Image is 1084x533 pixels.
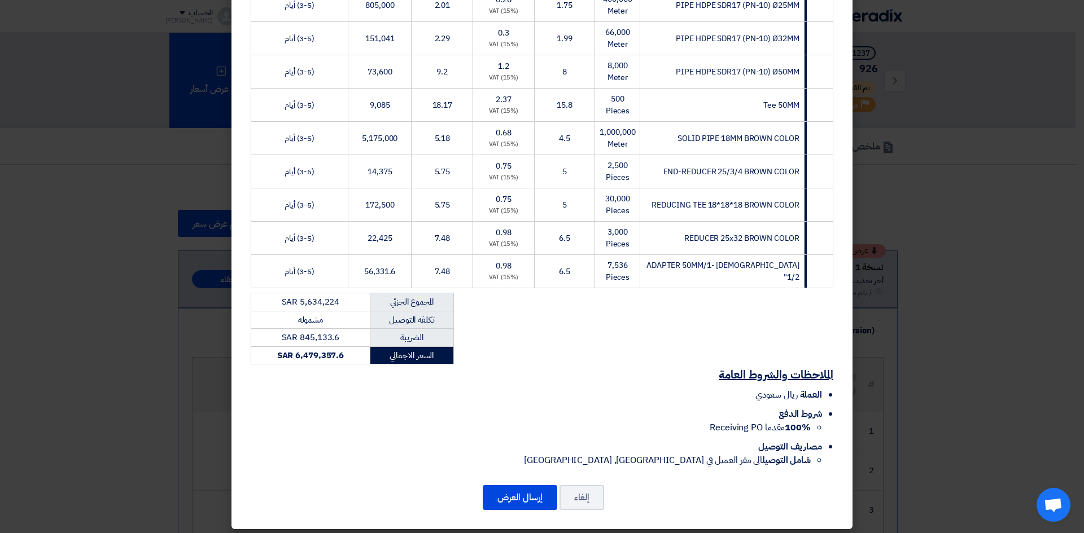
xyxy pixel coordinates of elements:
span: 2.37 [496,94,512,105]
strong: SAR 6,479,357.6 [277,349,344,362]
span: 66,000 Meter [605,27,630,50]
span: مقدما Receiving PO [710,421,811,434]
span: 5 [562,166,567,178]
button: إلغاء [560,485,604,510]
span: 14,375 [368,166,392,178]
div: (15%) VAT [478,140,530,149]
span: 1,000,000 Meter [600,126,635,150]
span: 6.5 [559,232,570,244]
span: 3,000 Pieces [606,226,630,250]
td: السعر الاجمالي [370,346,453,364]
span: (3-5) أيام [285,99,314,111]
span: 5.75 [435,199,451,211]
span: 18.17 [432,99,453,111]
td: المجموع الجزئي [370,293,453,311]
span: (3-5) أيام [285,133,314,144]
li: الى مقر العميل في [GEOGRAPHIC_DATA], [GEOGRAPHIC_DATA] [251,453,811,467]
span: 7.48 [435,266,451,277]
td: SAR 5,634,224 [251,293,370,311]
span: العملة [800,388,822,402]
span: PIPE HDPE SDR17 (PN-10) Ø50MM [676,66,799,78]
div: (15%) VAT [478,206,530,216]
strong: 100% [785,421,811,434]
span: 0.3 [498,27,509,39]
u: الملاحظات والشروط العامة [719,366,833,383]
span: 7.48 [435,232,451,244]
td: الضريبة [370,329,453,347]
span: PIPE HDPE SDR17 (PN-10) Ø32MM [676,33,799,45]
span: (3-5) أيام [285,66,314,78]
span: 0.98 [496,227,512,239]
span: 73,600 [368,66,392,78]
span: (3-5) أيام [285,199,314,211]
span: 6.5 [559,266,570,277]
span: SAR 845,133.6 [282,331,340,343]
div: (15%) VAT [478,40,530,50]
div: (15%) VAT [478,273,530,283]
span: (3-5) أيام [285,266,314,277]
span: 8 [562,66,567,78]
span: مصاريف التوصيل [758,440,822,453]
span: 1.2 [498,60,509,72]
span: 2.29 [435,33,451,45]
span: 5.18 [435,133,451,144]
span: 5 [562,199,567,211]
span: REDUCER 25x32 BROWN COLOR [684,232,799,244]
span: Tee 50MM [763,99,799,111]
td: تكلفه التوصيل [370,311,453,329]
span: 5,175,000 [362,133,397,144]
span: SOLID PIPE 18MM BROWN COLOR [677,133,799,144]
span: [DEMOGRAPHIC_DATA] ADAPTER 50MM/1-1/2" [646,259,799,283]
span: (3-5) أيام [285,166,314,178]
span: 1.99 [557,33,572,45]
span: 4.5 [559,133,570,144]
span: 172,500 [365,199,394,211]
div: (15%) VAT [478,173,530,183]
div: (15%) VAT [478,107,530,116]
span: 9.2 [436,66,448,78]
button: إرسال العرض [483,485,557,510]
span: 7,536 Pieces [606,259,630,283]
span: 0.98 [496,260,512,272]
span: 0.68 [496,127,512,139]
div: (15%) VAT [478,7,530,16]
a: دردشة مفتوحة [1037,488,1070,522]
strong: شامل التوصيل [762,453,811,467]
span: 30,000 Pieces [605,193,630,217]
span: 5.75 [435,166,451,178]
span: 8,000 Meter [607,60,628,83]
div: (15%) VAT [478,73,530,83]
span: REDUCING TEE 18*18*18 BROWN COLOR [652,199,799,211]
span: (3-5) أيام [285,33,314,45]
span: 15.8 [557,99,572,111]
div: (15%) VAT [478,240,530,249]
span: 9,085 [370,99,390,111]
span: 500 Pieces [606,93,630,117]
span: 151,041 [365,33,394,45]
span: 0.75 [496,193,512,205]
span: مشموله [298,314,323,326]
span: (3-5) أيام [285,232,314,244]
span: شروط الدفع [779,407,822,421]
span: 2,500 Pieces [606,160,630,183]
span: END-REDUCER 25/3/4 BROWN COLOR [663,166,799,178]
span: ريال سعودي [755,388,798,402]
span: 56,331.6 [364,266,395,277]
span: 22,425 [368,232,392,244]
span: 0.75 [496,160,512,172]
